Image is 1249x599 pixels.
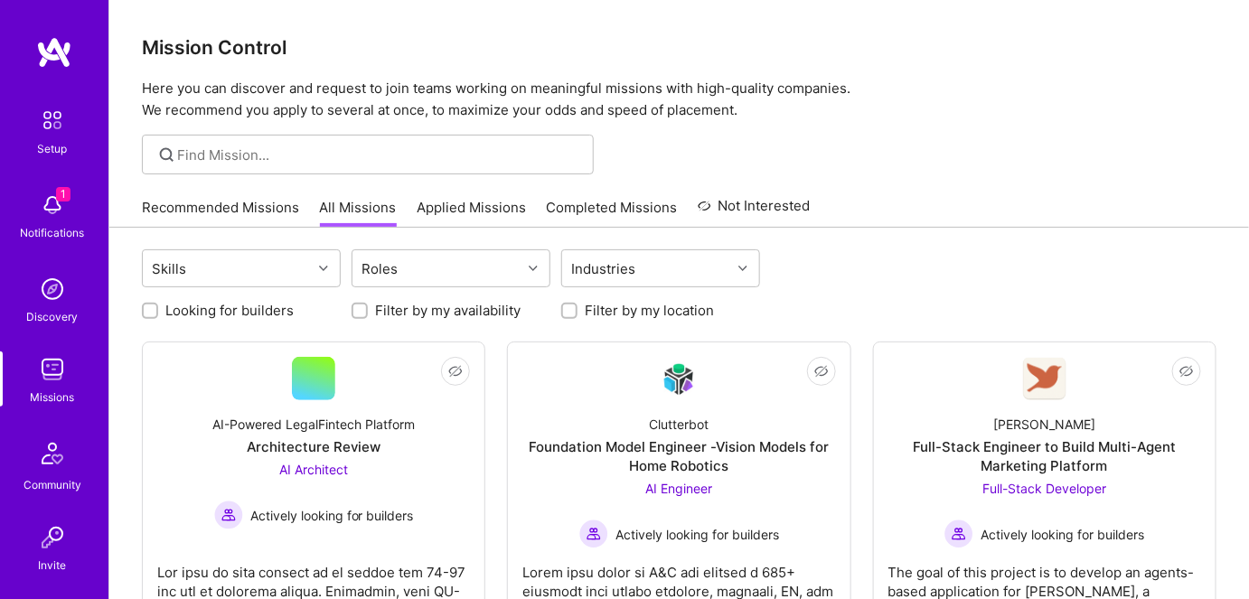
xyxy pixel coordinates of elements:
div: Setup [38,139,68,158]
div: Full-Stack Engineer to Build Multi-Agent Marketing Platform [888,437,1201,475]
p: Here you can discover and request to join teams working on meaningful missions with high-quality ... [142,78,1216,121]
span: Actively looking for builders [250,506,414,525]
a: Completed Missions [547,198,678,228]
i: icon SearchGrey [156,145,177,165]
i: icon Chevron [529,264,538,273]
span: Full-Stack Developer [982,481,1106,496]
a: Not Interested [698,195,811,228]
img: Invite [34,519,70,556]
div: Invite [39,556,67,575]
label: Filter by my availability [375,301,521,320]
img: Community [31,432,74,475]
div: Foundation Model Engineer -Vision Models for Home Robotics [522,437,835,475]
div: Industries [568,256,641,282]
div: Skills [148,256,192,282]
label: Looking for builders [165,301,294,320]
input: Find Mission... [178,145,580,164]
div: Community [23,475,81,494]
h3: Mission Control [142,36,1216,59]
img: setup [33,101,71,139]
img: Company Logo [657,358,700,400]
div: Notifications [21,223,85,242]
span: Actively looking for builders [981,525,1144,544]
div: Missions [31,388,75,407]
span: AI Architect [279,462,348,477]
i: icon EyeClosed [814,364,829,379]
div: Clutterbot [649,415,709,434]
img: Actively looking for builders [944,519,973,548]
a: All Missions [320,198,397,228]
span: AI Engineer [645,481,712,496]
img: discovery [34,271,70,307]
span: Actively looking for builders [615,525,779,544]
a: Applied Missions [417,198,526,228]
div: Discovery [27,307,79,326]
img: Company Logo [1023,358,1066,400]
img: Actively looking for builders [214,501,243,529]
div: AI-Powered LegalFintech Platform [212,415,415,434]
div: Architecture Review [247,437,380,456]
span: 1 [56,187,70,201]
img: bell [34,187,70,223]
img: logo [36,36,72,69]
img: teamwork [34,351,70,388]
img: Actively looking for builders [579,519,608,548]
i: icon Chevron [738,264,747,273]
i: icon Chevron [319,264,328,273]
i: icon EyeClosed [448,364,463,379]
i: icon EyeClosed [1179,364,1194,379]
a: Recommended Missions [142,198,299,228]
div: Roles [358,256,403,282]
label: Filter by my location [585,301,714,320]
div: [PERSON_NAME] [993,415,1095,434]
